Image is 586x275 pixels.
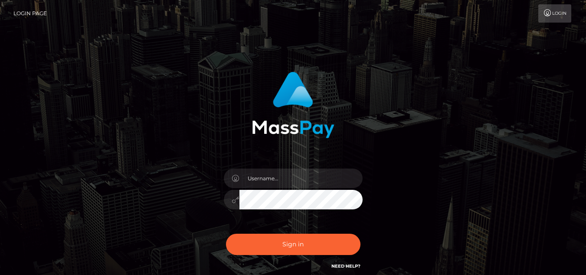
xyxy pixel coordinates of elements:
button: Sign in [226,234,360,255]
a: Need Help? [331,263,360,269]
a: Login [538,4,571,23]
input: Username... [239,169,363,188]
img: MassPay Login [252,72,334,138]
a: Login Page [13,4,47,23]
